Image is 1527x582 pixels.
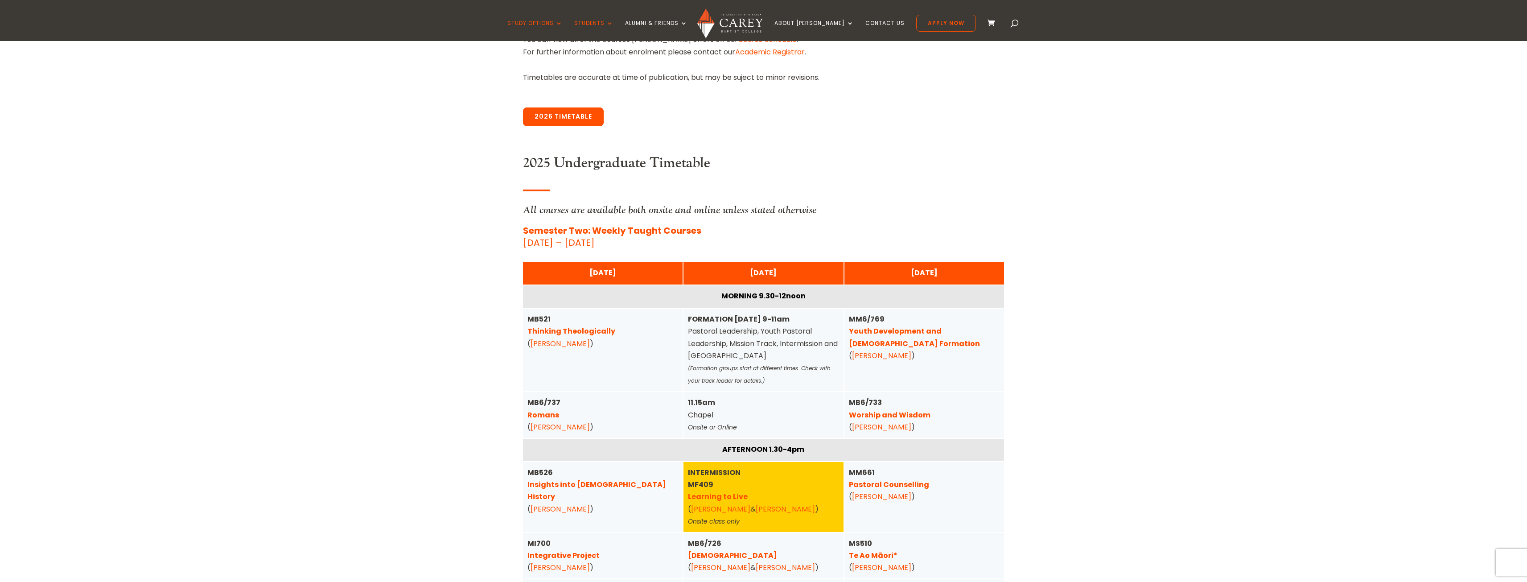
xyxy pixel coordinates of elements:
img: Carey Baptist College [697,8,763,38]
em: Onsite or Online [688,423,737,432]
div: ( ) [849,466,1000,503]
a: Romans [527,410,559,420]
a: [PERSON_NAME] [756,504,815,514]
a: About [PERSON_NAME] [774,20,854,41]
strong: MB521 [527,314,615,336]
a: Insights into [DEMOGRAPHIC_DATA] History [527,479,666,502]
a: Thinking Theologically [527,326,615,336]
a: [DEMOGRAPHIC_DATA] [688,550,777,561]
p: Timetables are accurate at time of publication, but may be suject to minor revisions. [523,71,1004,83]
strong: MB6/737 [527,397,560,420]
p: [DATE] – [DATE] [523,225,1004,249]
strong: MS510 [849,538,897,561]
a: [PERSON_NAME] [531,562,590,573]
div: [DATE] [849,267,1000,279]
a: [PERSON_NAME] [691,562,750,573]
strong: INTERMISSION [688,467,741,478]
a: Academic Registrar [735,47,805,57]
em: (Formation groups start at different times. Check with your track leader for details.) [688,364,831,384]
a: Youth Development and [DEMOGRAPHIC_DATA] Formation [849,326,980,348]
div: ( ) [527,537,679,574]
div: ( ) [527,396,679,433]
a: [PERSON_NAME] [756,562,815,573]
div: [DATE] [527,267,679,279]
strong: MORNING 9.30-12noon [721,291,806,301]
strong: MM6/769 [849,314,980,348]
strong: MF409 [688,479,748,502]
strong: FORMATION [DATE] 9-11am [688,314,790,324]
p: You can view all of the courses [PERSON_NAME] offers on our . For further information about enrol... [523,33,1004,58]
div: Pastoral Leadership, Youth Pastoral Leadership, Mission Track, Intermission and [GEOGRAPHIC_DATA] [688,313,839,387]
strong: Semester Two: Weekly Taught Courses [523,224,701,237]
a: [PERSON_NAME] [691,504,750,514]
div: ( ) [849,313,1000,362]
a: Contact Us [865,20,905,41]
strong: MB526 [527,467,666,502]
a: [PERSON_NAME] [852,351,911,361]
a: Learning to Live [688,491,748,502]
a: Te Ao Māori* [849,550,897,561]
a: [PERSON_NAME] [531,338,590,349]
div: ( ) [527,466,679,515]
strong: MB6/726 [688,538,777,561]
div: ( & ) [688,537,839,574]
strong: MI700 [527,538,600,561]
a: Pastoral Counselling [849,479,929,490]
em: Onsite class only [688,517,740,526]
strong: 11.15am [688,397,715,408]
h3: 2025 Undergraduate Timetable [523,155,1004,176]
div: ( ) [527,313,679,350]
div: Chapel [688,396,839,433]
em: All courses are available both onsite and online unless stated otherwise [523,203,816,216]
div: [DATE] [688,267,839,279]
a: Integrative Project [527,550,600,561]
div: ( ) [849,396,1000,433]
a: [PERSON_NAME] [531,504,590,514]
div: ( & ) [688,466,839,528]
strong: AFTERNOON 1.30-4pm [722,444,804,454]
a: 2026 Timetable [523,107,604,126]
a: Apply Now [916,15,976,32]
a: Study Options [507,20,563,41]
a: [PERSON_NAME] [852,422,911,432]
strong: MB6/733 [849,397,930,420]
a: Alumni & Friends [625,20,687,41]
div: ( ) [849,537,1000,574]
strong: MM661 [849,467,929,490]
a: Worship and Wisdom [849,410,930,420]
a: [PERSON_NAME] [531,422,590,432]
a: [PERSON_NAME] [852,491,911,502]
a: [PERSON_NAME] [852,562,911,573]
a: Students [574,20,613,41]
